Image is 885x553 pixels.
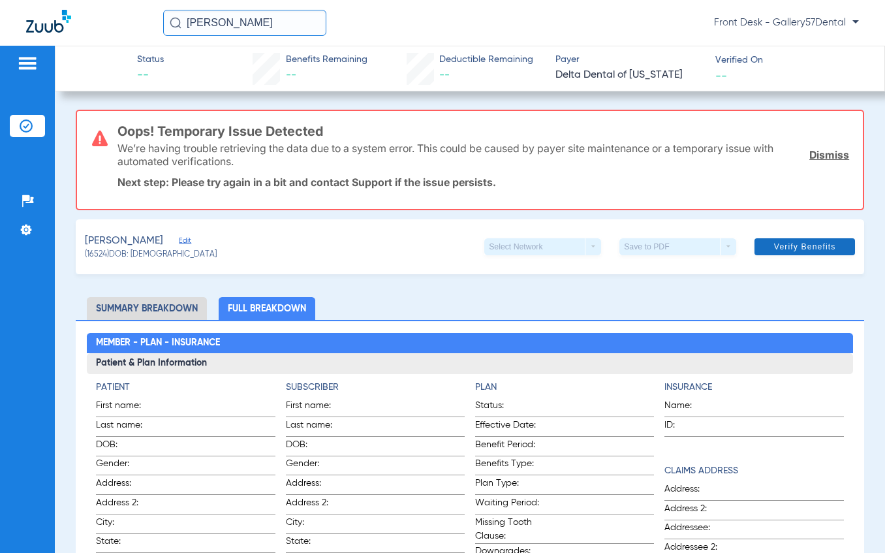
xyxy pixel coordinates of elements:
[117,142,800,168] p: We’re having trouble retrieving the data due to a system error. This could be caused by payer sit...
[96,516,160,533] span: City:
[286,381,465,394] h4: Subscriber
[475,457,539,475] span: Benefits Type:
[664,399,701,417] span: Name:
[17,55,38,71] img: hamburger-icon
[85,233,163,249] span: [PERSON_NAME]
[439,70,450,80] span: --
[774,242,836,252] span: Verify Benefits
[475,399,539,417] span: Status:
[179,236,191,249] span: Edit
[286,535,350,552] span: State:
[286,419,350,436] span: Last name:
[85,249,217,261] span: (16524) DOB: [DEMOGRAPHIC_DATA]
[664,464,843,478] h4: Claims Address
[475,477,539,494] span: Plan Type:
[26,10,71,33] img: Zuub Logo
[286,438,350,456] span: DOB:
[96,477,160,494] span: Address:
[117,176,849,189] p: Next step: Please try again in a bit and contact Support if the issue persists.
[163,10,326,36] input: Search for patients
[286,496,350,514] span: Address 2:
[664,502,728,520] span: Address 2:
[87,297,207,320] li: Summary Breakdown
[820,490,885,553] iframe: Chat Widget
[286,457,350,475] span: Gender:
[96,457,160,475] span: Gender:
[475,438,539,456] span: Benefit Period:
[715,54,863,67] span: Verified On
[87,353,852,374] h3: Patient & Plan Information
[475,496,539,514] span: Waiting Period:
[475,381,654,394] h4: Plan
[96,381,275,394] h4: Patient
[439,53,533,67] span: Deductible Remaining
[475,419,539,436] span: Effective Date:
[92,131,108,146] img: error-icon
[286,516,350,533] span: City:
[117,125,849,138] h3: Oops! Temporary Issue Detected
[555,67,704,84] span: Delta Dental of [US_STATE]
[286,399,350,417] span: First name:
[87,333,852,354] h2: Member - Plan - Insurance
[96,399,160,417] span: First name:
[219,297,315,320] li: Full Breakdown
[664,419,701,436] span: ID:
[137,67,164,84] span: --
[555,53,704,67] span: Payer
[715,69,727,82] span: --
[170,17,181,29] img: Search Icon
[754,238,855,255] button: Verify Benefits
[475,516,539,543] span: Missing Tooth Clause:
[664,521,728,539] span: Addressee:
[96,535,160,552] span: State:
[286,53,367,67] span: Benefits Remaining
[714,16,859,29] span: Front Desk - Gallery57Dental
[664,381,843,394] h4: Insurance
[286,70,296,80] span: --
[96,496,160,514] span: Address 2:
[96,419,160,436] span: Last name:
[137,53,164,67] span: Status
[664,482,728,500] span: Address:
[809,148,849,161] a: Dismiss
[286,477,350,494] span: Address:
[96,438,160,456] span: DOB:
